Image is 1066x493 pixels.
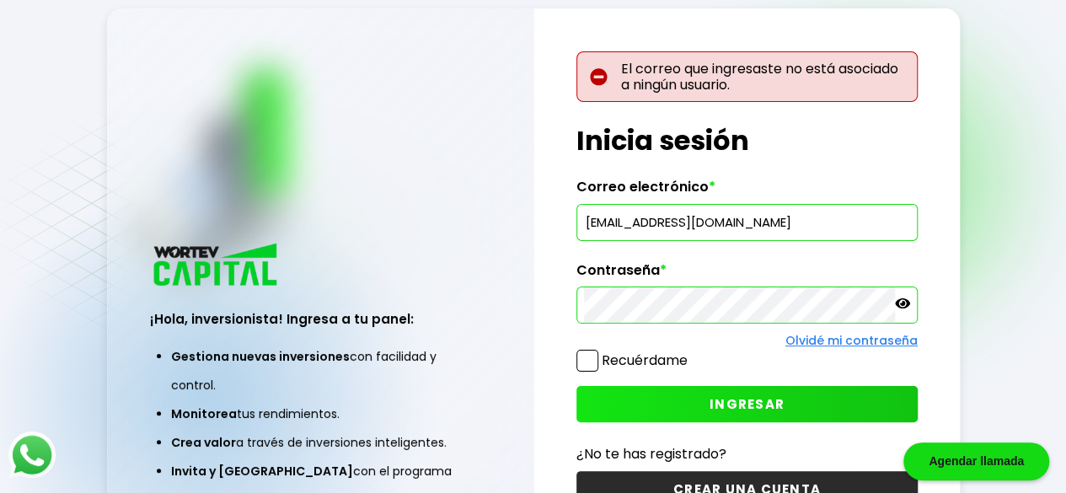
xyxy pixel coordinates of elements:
img: error-circle.027baa21.svg [590,68,608,86]
label: Recuérdame [602,351,688,370]
span: Crea valor [171,434,236,451]
img: logos_whatsapp-icon.242b2217.svg [8,431,56,479]
h3: ¡Hola, inversionista! Ingresa a tu panel: [150,309,490,329]
span: Invita y [GEOGRAPHIC_DATA] [171,463,353,480]
span: Gestiona nuevas inversiones [171,348,350,365]
li: tus rendimientos. [171,399,469,428]
label: Correo electrónico [576,179,918,204]
span: Monitorea [171,405,237,422]
input: hola@wortev.capital [584,205,910,240]
label: Contraseña [576,262,918,287]
li: con facilidad y control. [171,342,469,399]
div: Agendar llamada [903,442,1049,480]
h1: Inicia sesión [576,121,918,161]
a: Olvidé mi contraseña [785,332,918,349]
img: logo_wortev_capital [150,241,283,291]
button: INGRESAR [576,386,918,422]
span: INGRESAR [710,395,785,413]
p: El correo que ingresaste no está asociado a ningún usuario. [576,51,918,102]
li: a través de inversiones inteligentes. [171,428,469,457]
p: ¿No te has registrado? [576,443,918,464]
